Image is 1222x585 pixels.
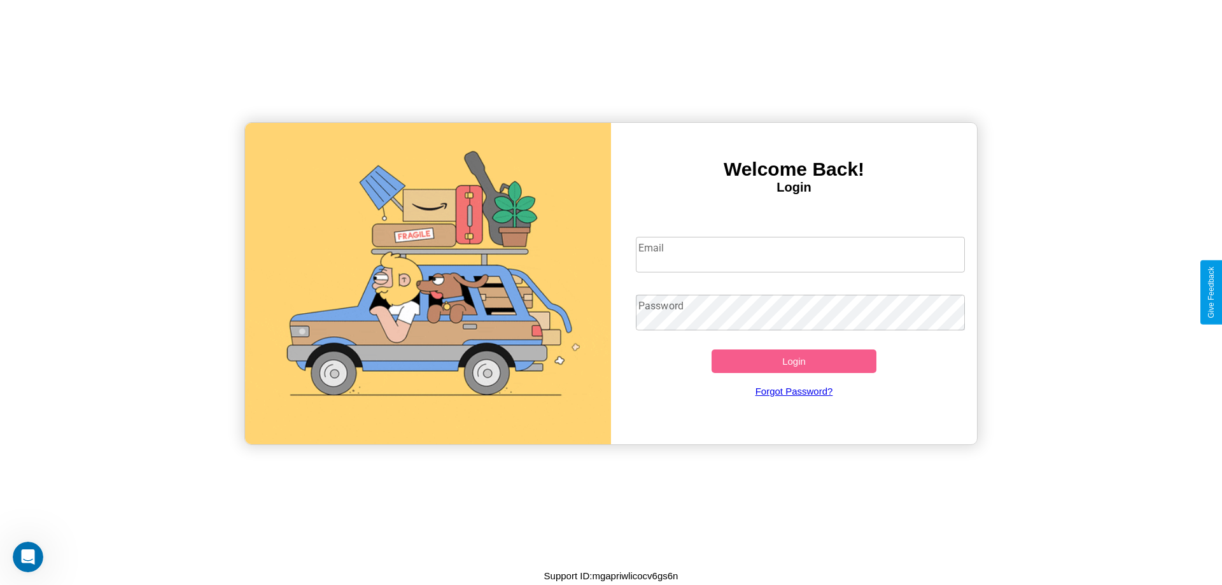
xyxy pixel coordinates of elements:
img: gif [245,123,611,444]
p: Support ID: mgapriwlicocv6gs6n [544,567,678,584]
a: Forgot Password? [629,373,959,409]
button: Login [712,349,876,373]
div: Give Feedback [1207,267,1216,318]
h3: Welcome Back! [611,159,977,180]
h4: Login [611,180,977,195]
iframe: Intercom live chat [13,542,43,572]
